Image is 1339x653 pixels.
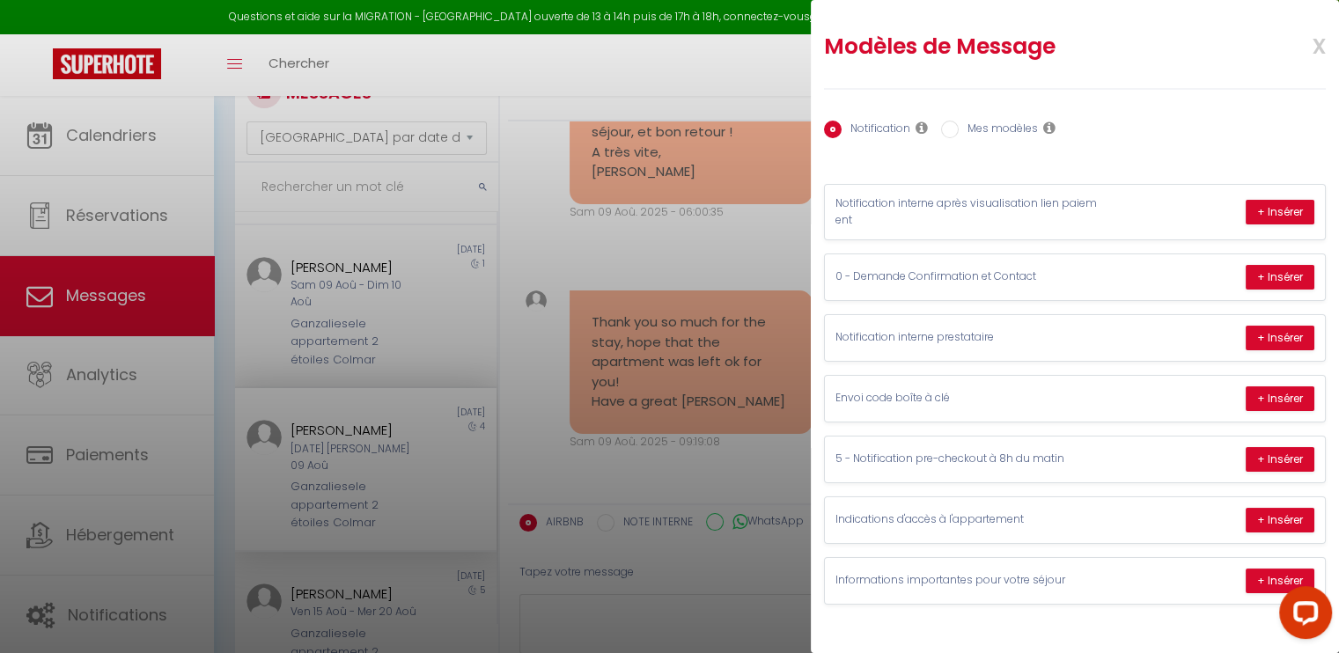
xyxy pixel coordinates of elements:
[835,511,1100,528] p: Indications d'accès à l'appartement
[1246,386,1314,411] button: + Insérer
[1246,508,1314,532] button: + Insérer
[1246,326,1314,350] button: + Insérer
[835,451,1100,467] p: 5 - Notification pre-checkout à 8h du matin
[835,329,1100,346] p: Notification interne prestataire
[916,121,928,135] i: Les notifications sont visibles par toi et ton équipe
[824,33,1234,61] h2: Modèles de Message
[959,121,1038,140] label: Mes modèles
[1265,579,1339,653] iframe: LiveChat chat widget
[842,121,910,140] label: Notification
[835,572,1100,589] p: Informations importantes pour votre séjour
[835,268,1100,285] p: 0 - Demande Confirmation et Contact
[1043,121,1056,135] i: Les modèles généraux sont visibles par vous et votre équipe
[1246,200,1314,224] button: + Insérer
[1246,447,1314,472] button: + Insérer
[835,390,1100,407] p: Envoi code boîte à clé
[1246,569,1314,593] button: + Insérer
[835,195,1100,229] p: Notification interne après visualisation lien paiement
[1246,265,1314,290] button: + Insérer
[1270,24,1326,65] span: x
